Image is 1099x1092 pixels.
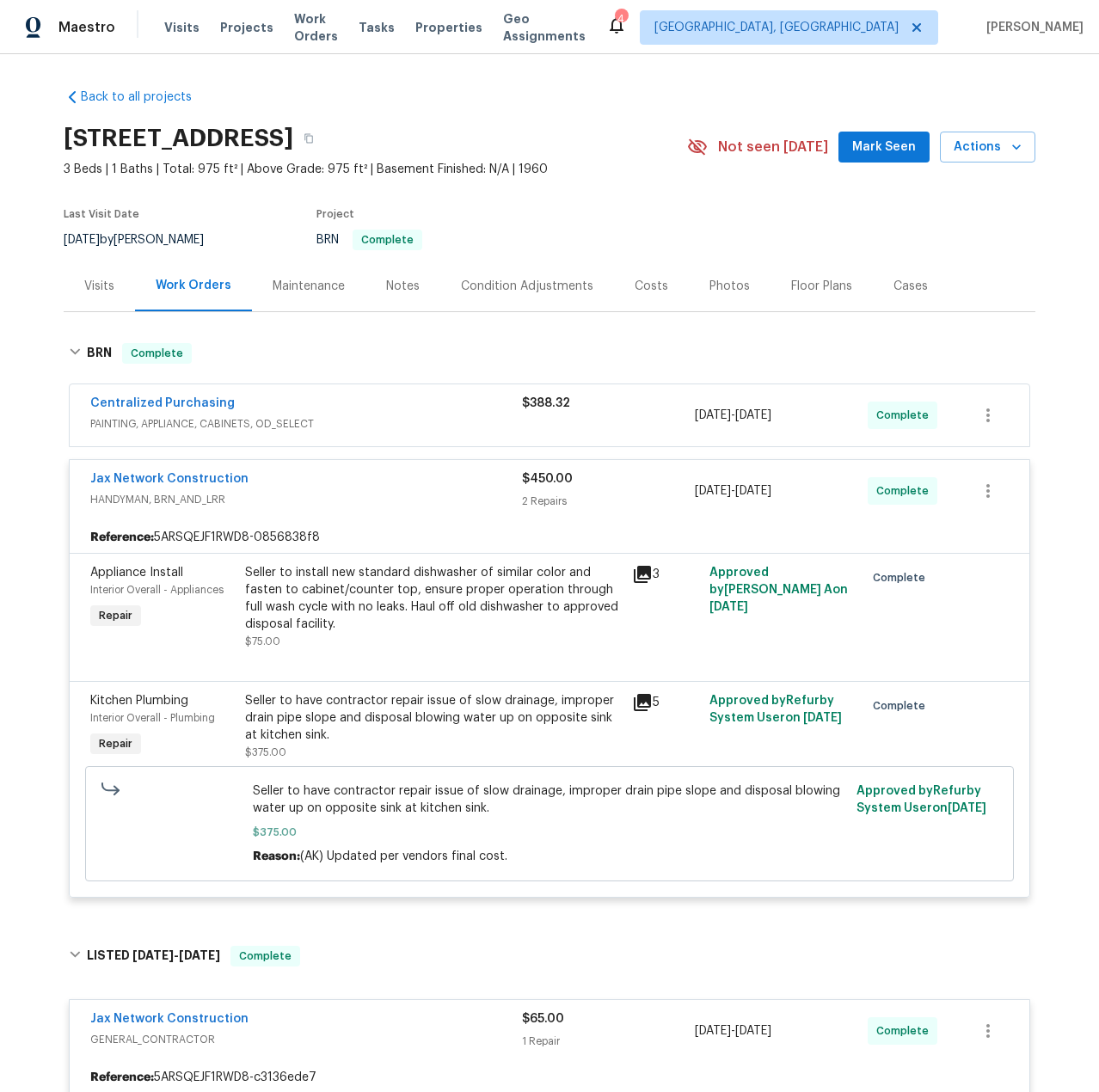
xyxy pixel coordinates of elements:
span: - [695,1022,771,1040]
div: by [PERSON_NAME] [64,230,224,250]
span: 3 Beds | 1 Baths | Total: 975 ft² | Above Grade: 975 ft² | Basement Finished: N/A | 1960 [64,161,687,178]
div: BRN Complete [64,326,1035,381]
span: Visits [164,19,200,36]
span: [DATE] [735,1025,771,1037]
div: Floor Plans [791,278,852,295]
span: Projects [220,19,273,36]
span: $75.00 [245,636,280,647]
div: 2 Repairs [522,493,695,510]
span: [DATE] [735,485,771,497]
span: Interior Overall - Plumbing [90,713,215,723]
div: Photos [709,278,750,295]
span: [DATE] [803,712,842,724]
div: Condition Adjustments [461,278,593,295]
span: [DATE] [132,949,174,961]
span: Appliance Install [90,567,183,579]
h6: BRN [87,343,112,364]
span: Repair [92,607,139,624]
div: 5ARSQEJF1RWD8-0856838f8 [70,522,1029,553]
span: [DATE] [64,234,100,246]
span: Complete [873,697,932,715]
span: Work Orders [294,10,338,45]
span: $375.00 [253,824,847,841]
b: Reference: [90,1069,154,1086]
span: [DATE] [179,949,220,961]
span: Complete [873,569,932,586]
span: Approved by [PERSON_NAME] A on [709,567,848,613]
a: Centralized Purchasing [90,397,235,409]
div: Seller to have contractor repair issue of slow drainage, improper drain pipe slope and disposal b... [245,692,622,744]
span: Complete [354,235,421,245]
h2: [STREET_ADDRESS] [64,130,293,147]
span: Seller to have contractor repair issue of slow drainage, improper drain pipe slope and disposal b... [253,782,847,817]
span: Complete [232,948,298,965]
span: BRN [316,234,422,246]
div: 4 [615,10,627,28]
div: 5 [632,692,699,713]
div: 1 Repair [522,1033,695,1050]
span: Mark Seen [852,137,916,158]
a: Jax Network Construction [90,1013,249,1025]
span: $65.00 [522,1013,564,1025]
button: Actions [940,132,1035,163]
span: Geo Assignments [503,10,586,45]
span: Project [316,209,354,219]
a: Back to all projects [64,89,229,106]
b: Reference: [90,529,154,546]
span: Tasks [359,21,395,34]
span: Actions [954,137,1022,158]
span: - [695,482,771,500]
span: [GEOGRAPHIC_DATA], [GEOGRAPHIC_DATA] [654,19,899,36]
span: PAINTING, APPLIANCE, CABINETS, OD_SELECT [90,415,522,433]
span: Complete [876,407,936,424]
div: Costs [635,278,668,295]
div: Seller to install new standard dishwasher of similar color and fasten to cabinet/counter top, ens... [245,564,622,633]
span: Not seen [DATE] [718,138,828,156]
button: Copy Address [293,123,324,154]
span: Approved by Refurby System User on [709,695,842,724]
span: [PERSON_NAME] [979,19,1084,36]
div: Visits [84,278,114,295]
span: HANDYMAN, BRN_AND_LRR [90,491,522,508]
span: Reason: [253,850,300,862]
div: Work Orders [156,277,231,294]
span: [DATE] [948,802,986,814]
span: Approved by Refurby System User on [856,785,986,814]
span: [DATE] [695,1025,731,1037]
span: Complete [124,345,190,362]
span: GENERAL_CONTRACTOR [90,1031,522,1048]
span: $375.00 [245,747,286,758]
span: Interior Overall - Appliances [90,585,224,595]
span: $388.32 [522,397,570,409]
span: Kitchen Plumbing [90,695,188,707]
div: Maintenance [273,278,345,295]
span: Complete [876,1022,936,1040]
span: [DATE] [709,601,748,613]
span: $450.00 [522,473,573,485]
a: Jax Network Construction [90,473,249,485]
div: Notes [386,278,420,295]
span: Repair [92,735,139,752]
span: Properties [415,19,482,36]
span: [DATE] [735,409,771,421]
span: (AK) Updated per vendors final cost. [300,850,507,862]
span: Last Visit Date [64,209,139,219]
span: [DATE] [695,409,731,421]
span: [DATE] [695,485,731,497]
span: - [132,949,220,961]
h6: LISTED [87,946,220,966]
div: 3 [632,564,699,585]
span: Maestro [58,19,115,36]
div: Cases [893,278,928,295]
span: - [695,407,771,424]
span: Complete [876,482,936,500]
button: Mark Seen [838,132,930,163]
div: LISTED [DATE]-[DATE]Complete [64,929,1035,984]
